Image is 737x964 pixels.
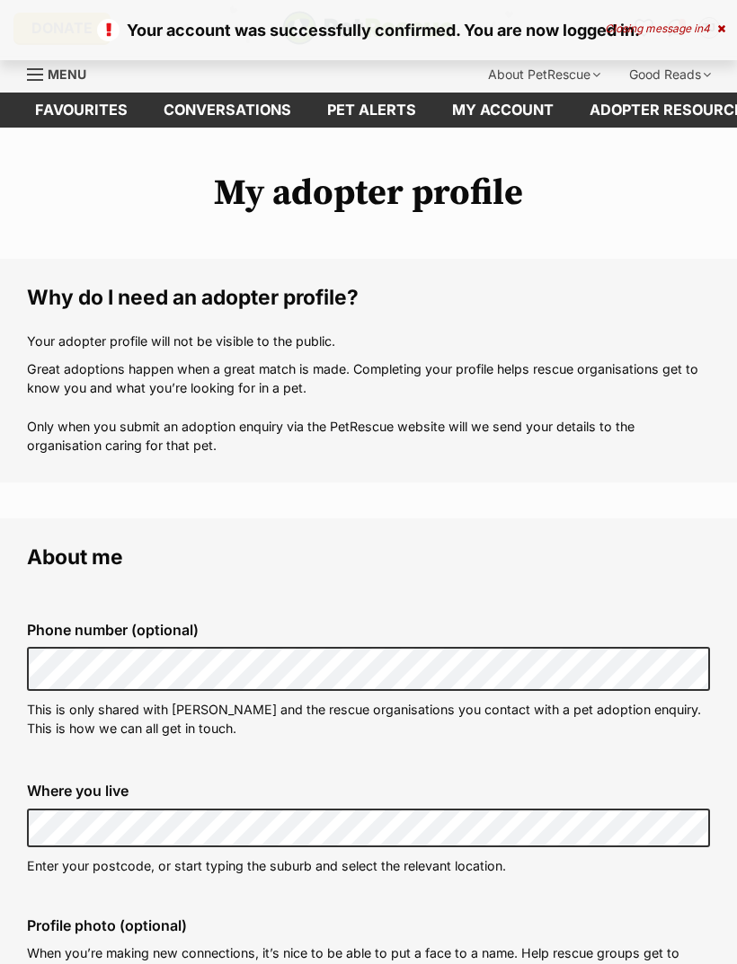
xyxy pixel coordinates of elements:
span: Menu [48,66,86,82]
p: Your adopter profile will not be visible to the public. [27,332,710,350]
a: Menu [27,57,99,89]
a: Favourites [17,93,146,128]
legend: About me [27,545,710,569]
a: conversations [146,93,309,128]
div: About PetRescue [475,57,613,93]
p: Enter your postcode, or start typing the suburb and select the relevant location. [27,856,710,875]
legend: Why do I need an adopter profile? [27,286,710,309]
label: Profile photo (optional) [27,917,710,933]
label: Phone number (optional) [27,622,710,638]
p: This is only shared with [PERSON_NAME] and the rescue organisations you contact with a pet adopti... [27,700,710,738]
p: Great adoptions happen when a great match is made. Completing your profile helps rescue organisat... [27,359,710,455]
a: Pet alerts [309,93,434,128]
label: Where you live [27,783,710,799]
a: My account [434,93,572,128]
div: Good Reads [617,57,724,93]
